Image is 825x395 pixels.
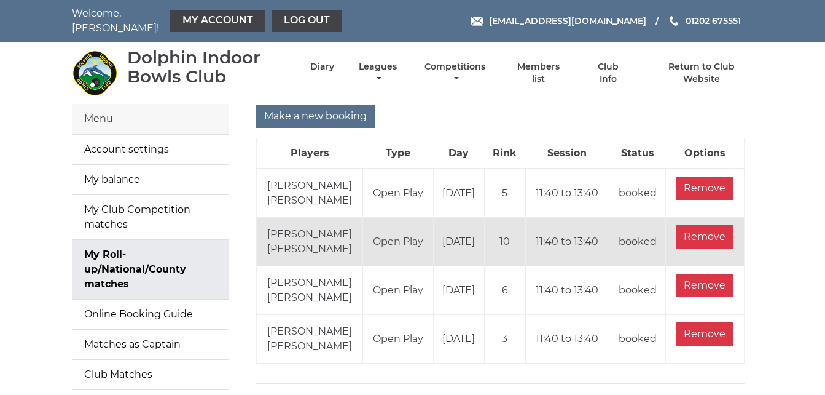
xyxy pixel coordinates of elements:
td: 11:40 to 13:40 [526,218,609,266]
td: 11:40 to 13:40 [526,169,609,218]
a: My Club Competition matches [72,195,229,239]
span: 01202 675551 [686,15,741,26]
td: [PERSON_NAME] [PERSON_NAME] [256,266,363,315]
td: booked [609,315,666,364]
th: Options [666,138,744,169]
td: booked [609,218,666,266]
td: [DATE] [433,169,484,218]
a: Matches as Captain [72,330,229,359]
a: Club Matches [72,360,229,389]
a: Leagues [356,61,400,85]
a: Members list [510,61,566,85]
td: 11:40 to 13:40 [526,315,609,364]
a: Club Info [588,61,628,85]
a: My Account [170,10,265,32]
img: Phone us [670,16,678,26]
th: Status [609,138,666,169]
th: Day [433,138,484,169]
a: Diary [310,61,334,73]
td: Open Play [363,315,433,364]
nav: Welcome, [PERSON_NAME]! [72,6,345,36]
a: Online Booking Guide [72,300,229,329]
div: Dolphin Indoor Bowls Club [127,48,289,86]
a: My Roll-up/National/County matches [72,240,229,299]
a: Return to Club Website [649,61,753,85]
td: 10 [484,218,525,266]
th: Players [256,138,363,169]
th: Type [363,138,433,169]
th: Rink [484,138,525,169]
input: Remove [676,322,733,346]
td: [PERSON_NAME] [PERSON_NAME] [256,315,363,364]
td: booked [609,169,666,218]
input: Remove [676,274,733,297]
td: [PERSON_NAME] [PERSON_NAME] [256,218,363,266]
td: [DATE] [433,218,484,266]
input: Remove [676,225,733,249]
a: Account settings [72,135,229,164]
div: Menu [72,104,229,134]
a: Log out [272,10,342,32]
a: My balance [72,165,229,194]
img: Dolphin Indoor Bowls Club [72,50,118,96]
a: Email [EMAIL_ADDRESS][DOMAIN_NAME] [471,14,646,28]
th: Session [526,138,609,169]
a: Phone us 01202 675551 [668,14,741,28]
td: Open Play [363,266,433,315]
td: [PERSON_NAME] [PERSON_NAME] [256,169,363,218]
span: [EMAIL_ADDRESS][DOMAIN_NAME] [489,15,646,26]
input: Remove [676,177,733,200]
td: 3 [484,315,525,364]
td: [DATE] [433,315,484,364]
td: Open Play [363,218,433,266]
td: Open Play [363,169,433,218]
a: Competitions [422,61,489,85]
td: 5 [484,169,525,218]
input: Make a new booking [256,105,375,128]
td: 11:40 to 13:40 [526,266,609,315]
td: [DATE] [433,266,484,315]
td: 6 [484,266,525,315]
td: booked [609,266,666,315]
img: Email [471,17,483,26]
